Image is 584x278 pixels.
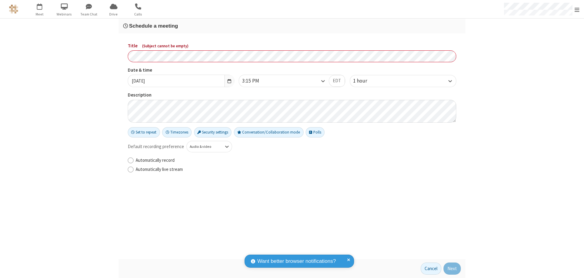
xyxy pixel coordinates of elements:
[162,127,192,137] button: Timezones
[78,12,100,17] span: Team Chat
[242,77,269,85] div: 3:15 PM
[128,42,456,49] label: Title
[136,157,456,164] label: Automatically record
[421,263,441,275] button: Cancel
[128,143,184,150] span: Default recording preference
[136,166,456,173] label: Automatically live stream
[28,12,51,17] span: Meet
[9,5,18,14] img: QA Selenium DO NOT DELETE OR CHANGE
[129,23,178,29] span: Schedule a meeting
[194,127,232,137] button: Security settings
[329,75,345,87] button: EDT
[443,263,461,275] button: Next
[190,144,219,149] div: Audio & video
[128,92,456,99] label: Description
[102,12,125,17] span: Drive
[142,43,189,49] span: ( Subject cannot be empty )
[128,67,234,74] label: Date & time
[306,127,325,137] button: Polls
[128,127,160,137] button: Set to repeat
[353,77,377,85] div: 1 hour
[53,12,76,17] span: Webinars
[569,262,579,274] iframe: Chat
[127,12,150,17] span: Calls
[257,257,336,265] span: Want better browser notifications?
[234,127,304,137] button: Conversation/Collaboration mode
